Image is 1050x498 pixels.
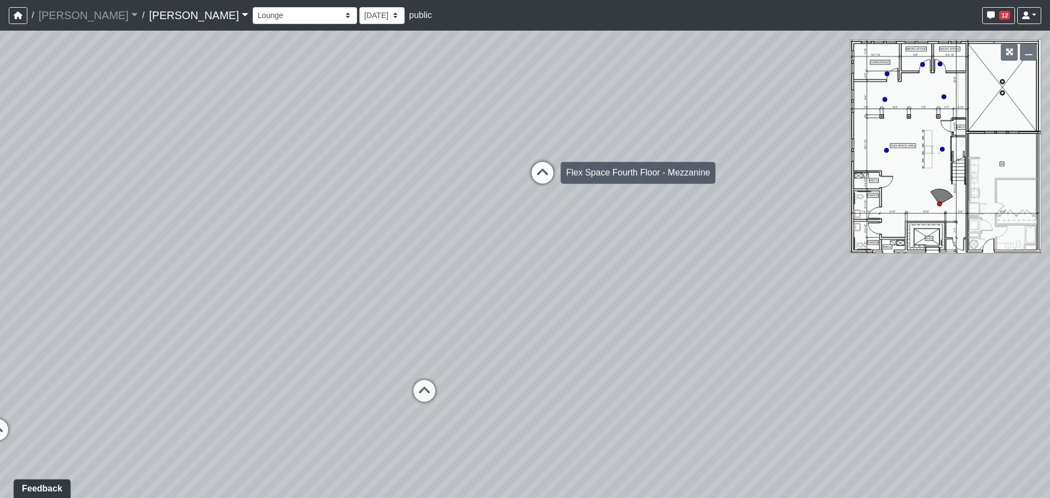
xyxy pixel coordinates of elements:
[999,11,1010,20] span: 12
[982,7,1015,24] button: 12
[38,4,138,26] a: [PERSON_NAME]
[149,4,248,26] a: [PERSON_NAME]
[409,10,432,20] span: public
[27,4,38,26] span: /
[138,4,149,26] span: /
[8,476,73,498] iframe: Ybug feedback widget
[561,162,715,184] div: Flex Space Fourth Floor - Mezzanine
